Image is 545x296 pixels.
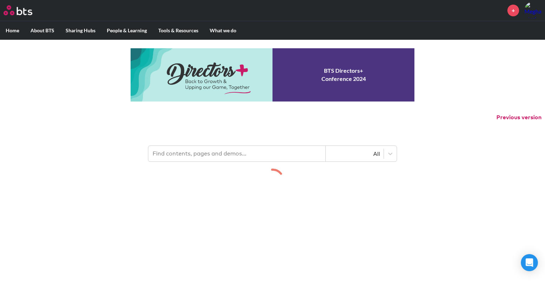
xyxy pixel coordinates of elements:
label: About BTS [25,21,60,40]
label: Tools & Resources [153,21,204,40]
input: Find contents, pages and demos... [148,146,326,161]
label: Sharing Hubs [60,21,101,40]
a: Go home [4,5,45,15]
button: Previous version [496,114,541,121]
div: Open Intercom Messenger [521,254,538,271]
label: What we do [204,21,242,40]
img: BTS Logo [4,5,32,15]
a: Profile [524,2,541,19]
label: People & Learning [101,21,153,40]
a: + [507,5,519,16]
a: Conference 2024 [131,48,414,102]
img: Meghan Mariner [524,2,541,19]
div: All [329,150,380,158]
